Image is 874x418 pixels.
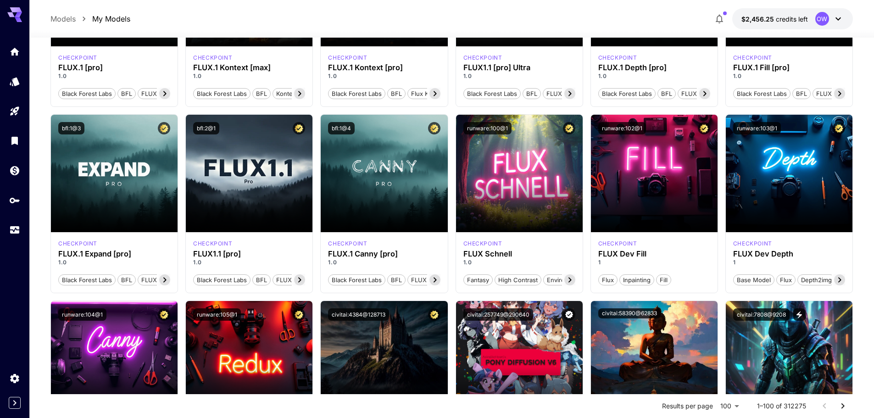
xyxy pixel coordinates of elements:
[463,88,521,100] button: Black Forest Labs
[656,274,671,286] button: Fill
[813,89,864,99] span: FLUX.1 Fill [pro]
[833,122,845,134] button: Certified Model – Vetted for best performance and includes a commercial license.
[792,88,811,100] button: BFL
[9,106,20,117] div: Playground
[117,88,136,100] button: BFL
[58,240,97,248] div: fluxpro
[495,274,541,286] button: High Contrast
[733,258,845,267] p: 1
[813,88,865,100] button: FLUX.1 Fill [pro]
[328,240,367,248] p: checkpoint
[9,135,20,146] div: Library
[293,308,305,321] button: Certified Model – Vetted for best performance and includes a commercial license.
[273,276,317,285] span: FLUX1.1 [pro]
[798,276,835,285] span: depth2img
[328,274,385,286] button: Black Forest Labs
[92,13,130,24] p: My Models
[733,250,845,258] h3: FLUX Dev Depth
[407,274,470,286] button: FLUX.1 Canny [pro]
[9,73,20,84] div: Models
[328,276,385,285] span: Black Forest Labs
[58,250,170,258] div: FLUX.1 Expand [pro]
[58,274,116,286] button: Black Forest Labs
[464,89,520,99] span: Black Forest Labs
[273,274,317,286] button: FLUX1.1 [pro]
[733,54,772,62] p: checkpoint
[252,88,271,100] button: BFL
[59,89,115,99] span: Black Forest Labs
[328,250,440,258] h3: FLUX.1 Canny [pro]
[58,54,97,62] div: fluxpro
[193,274,251,286] button: Black Forest Labs
[563,122,575,134] button: Certified Model – Vetted for best performance and includes a commercial license.
[815,12,829,26] div: OW
[58,122,84,134] button: bfl:1@3
[732,8,853,29] button: $2,456.2528OW
[599,89,655,99] span: Black Forest Labs
[599,276,617,285] span: Flux
[193,63,305,72] div: FLUX.1 Kontext [max]
[118,276,135,285] span: BFL
[193,250,305,258] h3: FLUX1.1 [pro]
[543,89,602,99] span: FLUX1.1 [pro] Ultra
[733,88,790,100] button: Black Forest Labs
[388,89,405,99] span: BFL
[733,63,845,72] h3: FLUX.1 Fill [pro]
[463,240,502,248] p: checkpoint
[58,63,170,72] h3: FLUX.1 [pro]
[776,15,808,23] span: credits left
[328,308,389,321] button: civitai:4384@128713
[138,276,203,285] span: FLUX.1 Expand [pro]
[598,88,656,100] button: Black Forest Labs
[543,274,586,286] button: Environment
[193,54,232,62] p: checkpoint
[50,13,76,24] a: Models
[293,122,305,134] button: Certified Model – Vetted for best performance and includes a commercial license.
[598,240,637,248] p: checkpoint
[776,274,796,286] button: Flux
[58,72,170,80] p: 1.0
[698,122,710,134] button: Certified Model – Vetted for best performance and includes a commercial license.
[463,63,575,72] h3: FLUX1.1 [pro] Ultra
[253,276,270,285] span: BFL
[9,224,20,236] div: Usage
[328,122,355,134] button: bfl:1@4
[544,276,586,285] span: Environment
[138,88,180,100] button: FLUX.1 [pro]
[253,89,270,99] span: BFL
[59,276,115,285] span: Black Forest Labs
[50,13,130,24] nav: breadcrumb
[388,276,405,285] span: BFL
[733,54,772,62] div: fluxpro
[733,122,781,134] button: runware:103@1
[734,89,790,99] span: Black Forest Labs
[328,54,367,62] div: FLUX.1 Kontext [pro]
[138,89,180,99] span: FLUX.1 [pro]
[757,401,806,411] p: 1–100 of 312275
[9,195,20,206] div: API Keys
[733,240,772,248] div: FLUX.1 D
[193,122,219,134] button: bfl:2@1
[58,88,116,100] button: Black Forest Labs
[158,308,170,321] button: Certified Model – Vetted for best performance and includes a commercial license.
[598,308,661,318] button: civitai:58390@62833
[387,274,406,286] button: BFL
[733,274,774,286] button: Base model
[657,88,676,100] button: BFL
[328,72,440,80] p: 1.0
[9,46,20,57] div: Home
[834,397,852,415] button: Go to next page
[598,258,710,267] p: 1
[598,54,637,62] div: fluxpro
[273,89,301,99] span: Kontext
[463,250,575,258] h3: FLUX Schnell
[194,276,250,285] span: Black Forest Labs
[117,274,136,286] button: BFL
[58,258,170,267] p: 1.0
